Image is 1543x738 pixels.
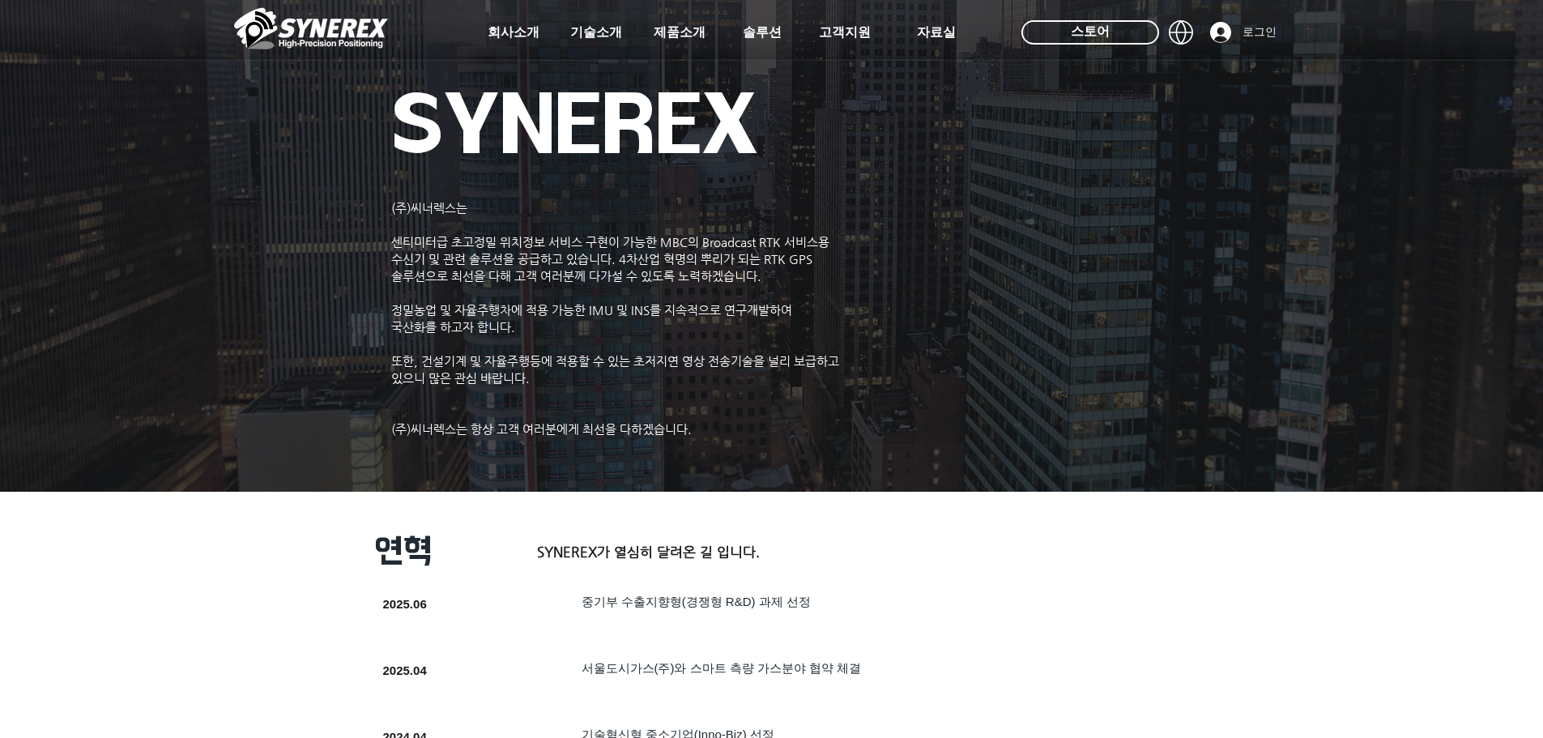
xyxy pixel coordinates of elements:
[1199,17,1288,48] button: 로그인
[391,354,839,385] span: ​또한, 건설기계 및 자율주행등에 적용할 수 있는 초저지연 영상 전송기술을 널리 보급하고 있으니 많은 관심 바랍니다.
[488,24,539,41] span: 회사소개
[917,24,956,41] span: 자료실
[819,24,871,41] span: 고객지원
[582,661,862,675] span: 서울도시가스(주)와 스마트 측량 가스분야 협약 체결
[582,595,811,608] span: ​중기부 수출지향형(경쟁형 R&D) 과제 선정
[383,663,427,677] span: 2025.04
[391,269,761,283] span: 솔루션으로 최선을 다해 고객 여러분께 다가설 수 있도록 노력하겠습니다.
[375,533,432,569] span: 연혁
[391,252,812,266] span: 수신기 및 관련 솔루션을 공급하고 있습니다. 4차산업 혁명의 뿌리가 되는 RTK GPS
[234,4,388,53] img: 씨너렉스_White_simbol_대지 1.png
[722,16,803,49] a: 솔루션
[383,597,427,611] span: 2025.06
[556,16,637,49] a: 기술소개
[537,544,760,560] span: SYNEREX가 열심히 달려온 길 입니다.
[896,16,977,49] a: 자료실
[1071,23,1110,41] span: 스토어
[654,24,705,41] span: 제품소개
[1021,20,1159,45] div: 스토어
[743,24,782,41] span: 솔루션
[804,16,885,49] a: 고객지원
[391,422,692,436] span: (주)씨너렉스는 항상 고객 여러분에게 최선을 다하겠습니다.
[391,303,792,317] span: 정밀농업 및 자율주행차에 적용 가능한 IMU 및 INS를 지속적으로 연구개발하여
[1237,24,1282,41] span: 로그인
[473,16,554,49] a: 회사소개
[639,16,720,49] a: 제품소개
[570,24,622,41] span: 기술소개
[391,320,515,334] span: 국산화를 하고자 합니다.
[391,235,829,249] span: 센티미터급 초고정밀 위치정보 서비스 구현이 가능한 MBC의 Broadcast RTK 서비스용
